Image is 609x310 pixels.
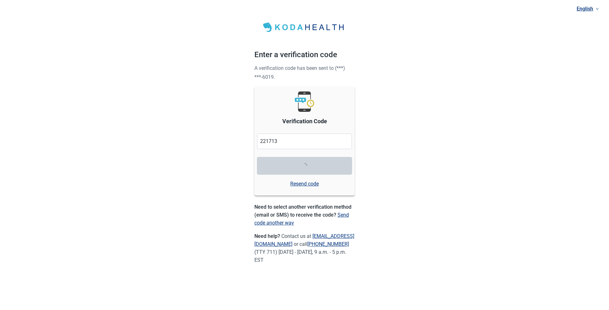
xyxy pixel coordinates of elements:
span: down [596,7,599,10]
span: Need to select another verification method (email or SMS) to receive the code? [254,204,351,218]
a: [EMAIL_ADDRESS][DOMAIN_NAME] [254,233,354,247]
span: Contact us at [254,233,354,247]
a: Resend code [290,180,319,188]
a: Current language: English [574,3,601,14]
span: loading [302,163,308,169]
h1: Enter a verification code [254,49,355,64]
span: [DATE] - [DATE], 9 a.m. - 5 p.m. EST [254,249,346,263]
span: or call (TTY 711) [254,241,349,255]
img: Koda Health [259,20,350,34]
input: Enter Code Here [257,133,352,149]
label: Verification Code [282,117,327,126]
a: [PHONE_NUMBER] [307,241,349,247]
main: Main content [254,8,355,277]
span: A verification code has been sent to (***) ***-6019. [254,65,345,80]
span: Need help? [254,233,281,239]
